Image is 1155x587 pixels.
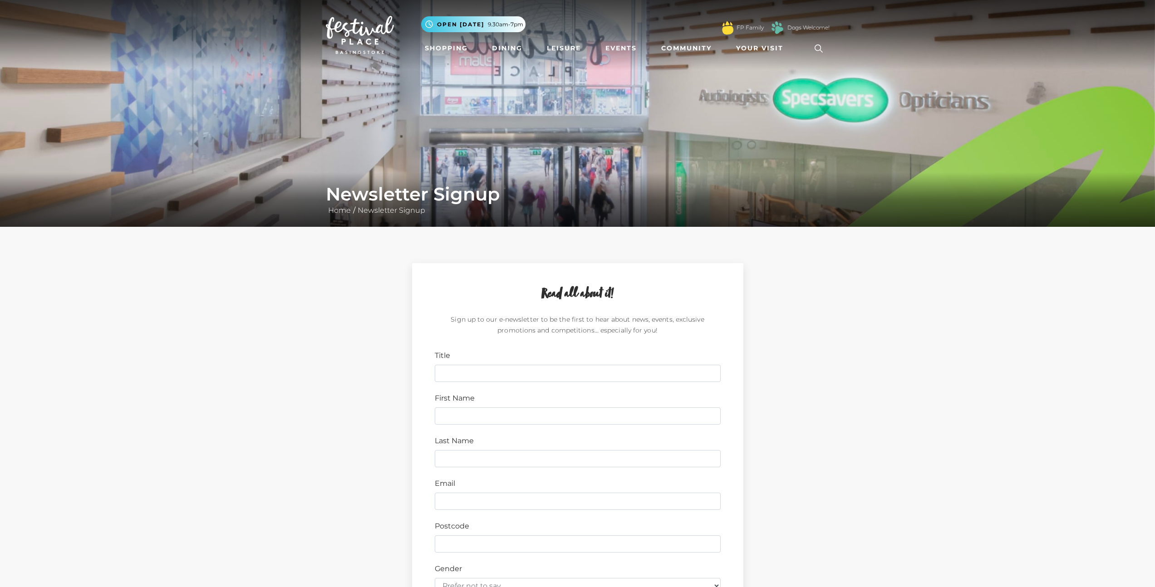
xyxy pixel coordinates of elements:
a: Dogs Welcome! [787,24,830,32]
span: Open [DATE] [437,20,484,29]
div: / [319,183,836,216]
a: Your Visit [732,40,791,57]
a: FP Family [737,24,764,32]
img: Festival Place Logo [326,16,394,54]
span: Your Visit [736,44,783,53]
a: Dining [488,40,526,57]
label: Gender [435,563,462,574]
a: Newsletter Signup [355,206,428,215]
button: Open [DATE] 9.30am-7pm [421,16,526,32]
p: Sign up to our e-newsletter to be the first to hear about news, events, exclusive promotions and ... [435,314,721,339]
a: Home [326,206,353,215]
a: Community [658,40,715,57]
label: First Name [435,393,475,404]
span: 9.30am-7pm [488,20,523,29]
label: Title [435,350,450,361]
label: Postcode [435,521,469,532]
label: Last Name [435,435,474,446]
a: Leisure [543,40,585,57]
h1: Newsletter Signup [326,183,830,205]
a: Shopping [421,40,472,57]
label: Email [435,478,455,489]
h2: Read all about it! [435,286,721,303]
a: Events [602,40,640,57]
